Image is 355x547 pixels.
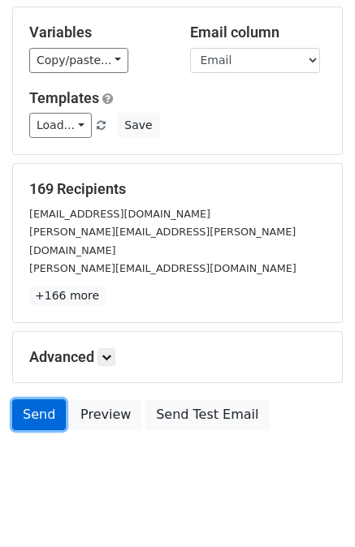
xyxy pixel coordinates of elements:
[70,399,141,430] a: Preview
[29,208,210,220] small: [EMAIL_ADDRESS][DOMAIN_NAME]
[274,469,355,547] iframe: Chat Widget
[190,24,327,41] h5: Email column
[29,89,99,106] a: Templates
[29,180,326,198] h5: 169 Recipients
[29,226,296,256] small: [PERSON_NAME][EMAIL_ADDRESS][PERSON_NAME][DOMAIN_NAME]
[29,48,128,73] a: Copy/paste...
[29,348,326,366] h5: Advanced
[29,286,105,306] a: +166 more
[117,113,159,138] button: Save
[29,113,92,138] a: Load...
[29,24,166,41] h5: Variables
[145,399,269,430] a: Send Test Email
[12,399,66,430] a: Send
[29,262,297,274] small: [PERSON_NAME][EMAIL_ADDRESS][DOMAIN_NAME]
